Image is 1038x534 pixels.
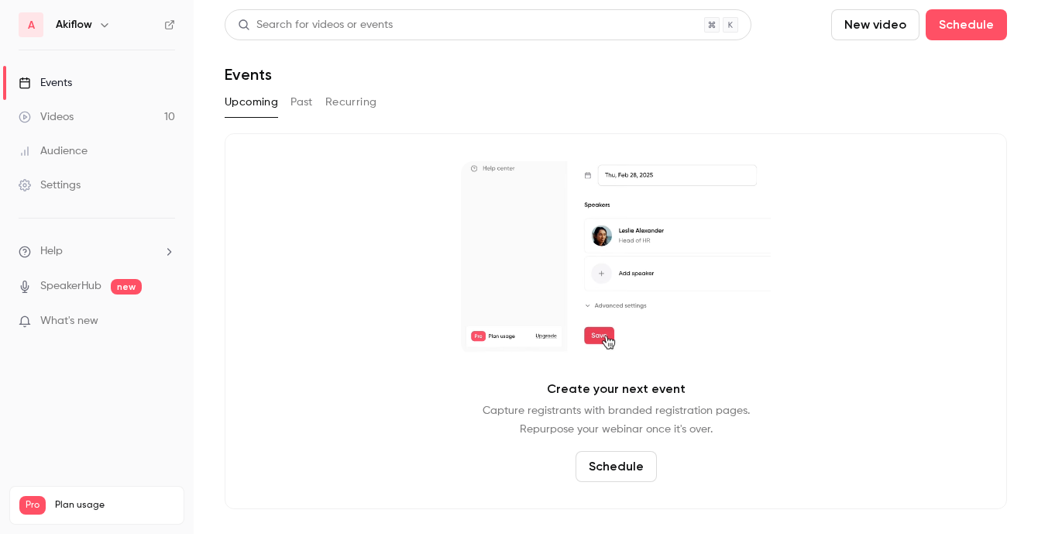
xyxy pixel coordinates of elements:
[40,313,98,329] span: What's new
[156,315,175,329] iframe: Noticeable Trigger
[831,9,919,40] button: New video
[19,243,175,260] li: help-dropdown-opener
[56,17,92,33] h6: Akiflow
[238,17,393,33] div: Search for videos or events
[40,243,63,260] span: Help
[55,499,174,512] span: Plan usage
[40,278,101,295] a: SpeakerHub
[290,90,313,115] button: Past
[19,75,72,91] div: Events
[111,279,142,295] span: new
[926,9,1007,40] button: Schedule
[19,143,88,159] div: Audience
[19,109,74,125] div: Videos
[19,496,46,515] span: Pro
[547,380,686,398] p: Create your next event
[225,90,278,115] button: Upcoming
[576,451,657,482] button: Schedule
[225,65,272,84] h1: Events
[28,17,35,33] span: A
[19,177,81,193] div: Settings
[325,90,377,115] button: Recurring
[483,401,750,439] p: Capture registrants with branded registration pages. Repurpose your webinar once it's over.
